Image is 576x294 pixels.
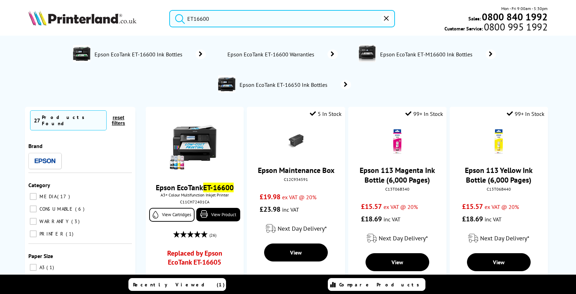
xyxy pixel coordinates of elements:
[260,205,280,214] span: £23.98
[260,192,280,201] span: £19.98
[467,253,531,271] a: View
[156,183,234,192] a: Epson EcoTankET-16600
[250,219,341,238] div: modal_delivery
[42,114,103,127] div: Products Found
[30,264,37,271] input: A3 1
[35,158,55,164] img: Epson
[353,186,441,192] div: C13T06B340
[218,75,235,93] img: C11CH71401CA-conspage.jpg
[38,193,56,200] span: MEDIA
[453,229,544,248] div: modal_delivery
[128,278,226,291] a: Recently Viewed (1)
[158,249,231,270] a: Replaced by Epson EcoTank ET-16605
[339,282,423,288] span: Compare Products
[328,278,425,291] a: Compare Products
[71,218,81,224] span: 3
[385,129,409,154] img: Epson-C13T06B340-Magenta-Small.gif
[455,186,542,192] div: C13T06B440
[264,244,328,261] a: View
[379,234,428,242] span: Next Day Delivery*
[366,253,429,271] a: View
[34,117,40,124] span: 27
[73,45,90,62] img: C11CH72401CA-conspage.jpg
[28,182,50,189] span: Category
[290,249,302,256] span: View
[485,216,502,223] span: inc VAT
[359,45,376,62] img: C11CJ41401CA-conspage.jpg
[38,264,46,270] span: A3
[38,231,65,237] span: PRINTER
[282,194,316,201] span: ex VAT @ 20%
[38,218,71,224] span: WARRANTY
[28,143,43,149] span: Brand
[252,177,340,182] div: C12C934591
[30,218,37,225] input: WARRANTY 3
[57,193,72,200] span: 17
[391,259,403,266] span: View
[30,193,37,200] input: MEDIA 17
[30,205,37,212] input: CONSUMABLE 6
[66,231,75,237] span: 1
[405,110,443,117] div: 99+ In Stock
[485,203,519,210] span: ex VAT @ 20%
[384,216,400,223] span: inc VAT
[28,10,136,26] img: Printerland Logo
[258,165,334,175] a: Epson Maintenance Box
[444,24,548,32] span: Customer Service:
[94,45,206,64] a: Epson EcoTank ET-16600 Ink Bottles
[133,282,225,288] span: Recently Viewed (1)
[227,49,338,59] a: Epson EcoTank ET-16600 Warranties
[203,183,234,192] mark: ET-16600
[482,10,548,23] b: 0800 840 1992
[149,192,240,197] span: A3+ Colour Multifunction Inkjet Printer
[75,206,86,212] span: 6
[151,199,238,204] div: C11CH72401CA
[28,10,161,27] a: Printerland Logo
[227,51,317,58] span: Epson EcoTank ET-16600 Warranties
[462,202,483,211] span: £15.57
[38,206,74,212] span: CONSUMABLE
[361,202,382,211] span: £15.57
[149,208,195,222] a: View Cartridges
[487,129,511,154] img: Epson-C13T06B440-Yellow-Small.gif
[468,15,481,22] span: Sales:
[493,259,505,266] span: View
[28,252,53,259] span: Paper Size
[507,110,544,117] div: 99+ In Stock
[169,119,220,171] img: epson-et-16600-with-ink-small.jpg
[361,214,382,223] span: £18.69
[46,264,56,270] span: 1
[483,24,548,30] span: 0800 995 1992
[196,208,240,221] a: View Product
[501,5,548,12] span: Mon - Fri 9:00am - 5:30pm
[379,51,475,58] span: Epson EcoTank ET-M16600 Ink Bottles
[107,114,130,126] button: reset filters
[480,234,529,242] span: Next Day Delivery*
[284,129,308,154] img: epson-C12C934591-new-small.png
[462,214,483,223] span: £18.69
[465,165,533,185] a: Epson 113 Yellow Ink Bottle (6,000 Pages)
[30,230,37,237] input: PRINTER 1
[239,81,330,88] span: Epson EcoTank ET-16650 Ink Bottles
[209,229,216,242] span: (26)
[384,203,418,210] span: ex VAT @ 20%
[169,10,395,27] input: Search product or bra
[94,51,185,58] span: Epson EcoTank ET-16600 Ink Bottles
[360,165,435,185] a: Epson 113 Magenta Ink Bottle (6,000 Pages)
[310,110,342,117] div: 5 In Stock
[278,224,327,232] span: Next Day Delivery*
[239,75,351,94] a: Epson EcoTank ET-16650 Ink Bottles
[481,13,548,20] a: 0800 840 1992
[379,45,496,64] a: Epson EcoTank ET-M16600 Ink Bottles
[282,206,299,213] span: inc VAT
[352,229,443,248] div: modal_delivery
